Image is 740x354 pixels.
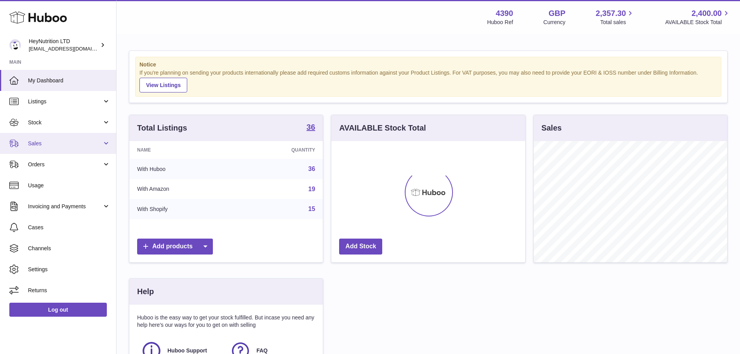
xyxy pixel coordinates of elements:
img: info@heynutrition.com [9,39,21,51]
th: Quantity [235,141,323,159]
th: Name [129,141,235,159]
h3: Sales [542,123,562,133]
td: With Huboo [129,159,235,179]
a: 19 [308,186,315,192]
h3: Total Listings [137,123,187,133]
div: Currency [543,19,566,26]
a: 36 [308,166,315,172]
p: Huboo is the easy way to get your stock fulfilled. But incase you need any help here's our ways f... [137,314,315,329]
span: Orders [28,161,102,168]
a: View Listings [139,78,187,92]
td: With Amazon [129,179,235,199]
a: 2,400.00 AVAILABLE Stock Total [665,8,731,26]
strong: 36 [306,123,315,131]
span: Settings [28,266,110,273]
span: Channels [28,245,110,252]
span: My Dashboard [28,77,110,84]
span: Total sales [600,19,635,26]
a: 15 [308,206,315,212]
span: 2,357.30 [596,8,626,19]
span: Usage [28,182,110,189]
div: If you're planning on sending your products internationally please add required customs informati... [139,69,717,92]
span: 2,400.00 [691,8,722,19]
td: With Shopify [129,199,235,219]
h3: AVAILABLE Stock Total [339,123,426,133]
span: Listings [28,98,102,105]
a: Add Stock [339,239,382,255]
a: 2,357.30 Total sales [596,8,635,26]
a: 36 [306,123,315,133]
span: [EMAIL_ADDRESS][DOMAIN_NAME] [29,45,114,52]
span: Sales [28,140,102,147]
a: Add products [137,239,213,255]
span: Cases [28,224,110,231]
div: HeyNutrition LTD [29,38,99,52]
h3: Help [137,286,154,297]
span: Stock [28,119,102,126]
strong: GBP [548,8,565,19]
a: Log out [9,303,107,317]
span: Returns [28,287,110,294]
span: AVAILABLE Stock Total [665,19,731,26]
span: Invoicing and Payments [28,203,102,210]
strong: Notice [139,61,717,68]
div: Huboo Ref [487,19,513,26]
strong: 4390 [496,8,513,19]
